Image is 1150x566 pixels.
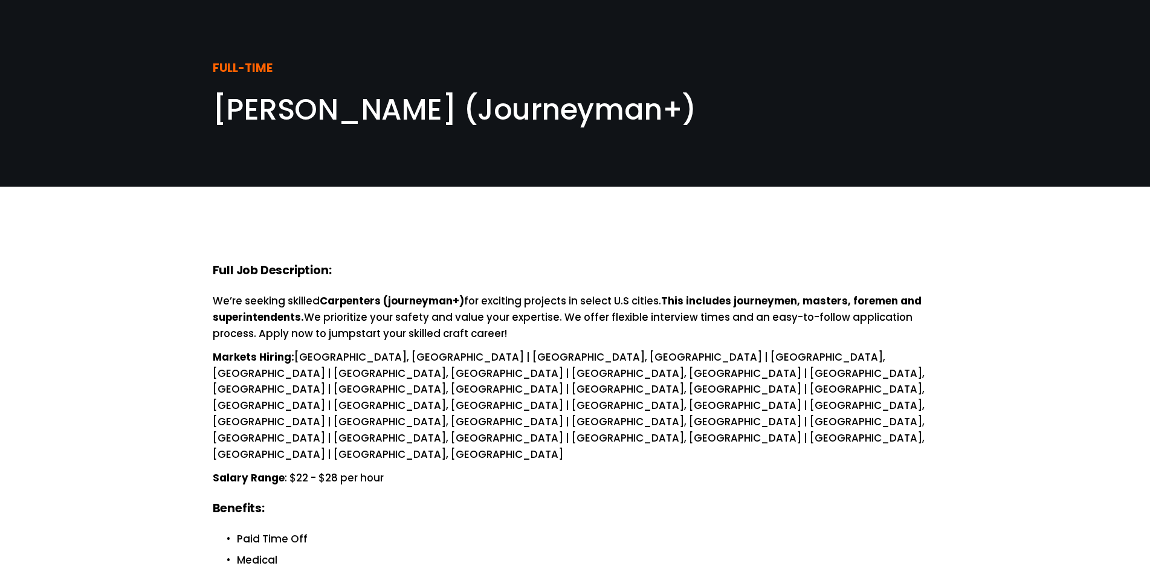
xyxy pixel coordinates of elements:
p: Paid Time Off [237,531,938,547]
p: : $22 - $28 per hour [213,470,938,486]
strong: Markets Hiring: [213,350,294,364]
span: [PERSON_NAME] (Journeyman+) [213,89,697,130]
strong: Full Job Description: [213,262,332,278]
strong: This includes journeymen, masters, foremen and superintendents. [213,294,924,324]
strong: Salary Range [213,471,285,485]
strong: FULL-TIME [213,60,273,76]
p: [GEOGRAPHIC_DATA], [GEOGRAPHIC_DATA] | [GEOGRAPHIC_DATA], [GEOGRAPHIC_DATA] | [GEOGRAPHIC_DATA], ... [213,349,938,463]
p: We’re seeking skilled for exciting projects in select U.S cities. We prioritize your safety and v... [213,293,938,342]
strong: Carpenters (journeyman+) [320,294,464,308]
strong: Benefits: [213,500,265,516]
